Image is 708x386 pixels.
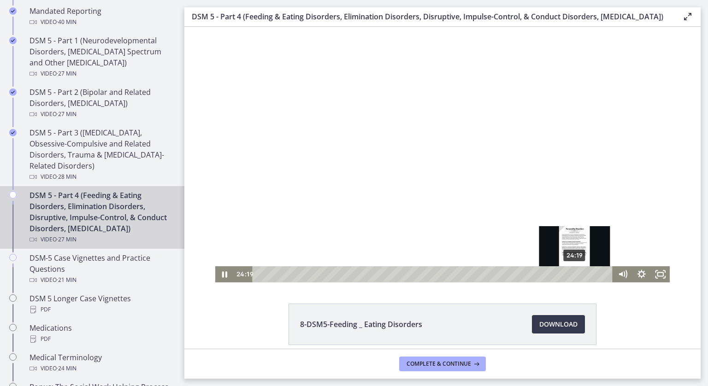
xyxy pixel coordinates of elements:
[9,88,17,96] i: Completed
[9,37,17,44] i: Completed
[407,360,471,368] span: Complete & continue
[399,357,486,371] button: Complete & continue
[29,35,173,79] div: DSM 5 - Part 1 (Neurodevelopmental Disorders, [MEDICAL_DATA] Spectrum and Other [MEDICAL_DATA])
[29,171,173,182] div: Video
[57,171,77,182] span: · 28 min
[532,315,585,333] a: Download
[57,275,77,286] span: · 21 min
[9,7,17,15] i: Completed
[29,68,173,79] div: Video
[29,363,173,374] div: Video
[57,234,77,245] span: · 27 min
[29,293,173,315] div: DSM 5 Longer Case Vignettes
[429,240,448,256] button: Mute
[29,190,173,245] div: DSM 5 - Part 4 (Feeding & Eating Disorders, Elimination Disorders, Disruptive, Impulse-Control, &...
[9,129,17,136] i: Completed
[57,363,77,374] span: · 24 min
[57,109,77,120] span: · 27 min
[539,319,578,330] span: Download
[29,304,173,315] div: PDF
[29,275,173,286] div: Video
[29,127,173,182] div: DSM 5 - Part 3 ([MEDICAL_DATA], Obsessive-Compulsive and Related Disorders, Trauma & [MEDICAL_DAT...
[448,240,466,256] button: Show settings menu
[29,17,173,28] div: Video
[29,109,173,120] div: Video
[57,68,77,79] span: · 27 min
[300,319,422,330] span: 8-DSM5-Feeding _ Eating Disorders
[29,234,173,245] div: Video
[29,252,173,286] div: DSM-5 Case Vignettes and Practice Questions
[29,87,173,120] div: DSM 5 - Part 2 (Bipolar and Related Disorders, [MEDICAL_DATA])
[29,322,173,345] div: Medications
[29,6,173,28] div: Mandated Reporting
[466,240,485,256] button: Fullscreen
[29,352,173,374] div: Medical Terminology
[184,27,701,282] iframe: Video Lesson
[192,11,667,22] h3: DSM 5 - Part 4 (Feeding & Eating Disorders, Elimination Disorders, Disruptive, Impulse-Control, &...
[57,17,77,28] span: · 40 min
[29,333,173,345] div: PDF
